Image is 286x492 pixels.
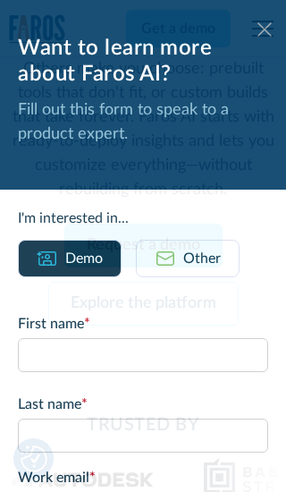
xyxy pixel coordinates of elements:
p: Fill out this form to speak to a product expert. [18,98,268,147]
label: Work email [18,467,268,488]
div: Demo [65,248,103,269]
div: Want to learn more about Faros AI? [18,36,268,88]
label: First name [18,313,268,335]
div: I'm interested in... [18,208,268,229]
label: Last name [18,394,268,415]
div: Other [183,248,221,269]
